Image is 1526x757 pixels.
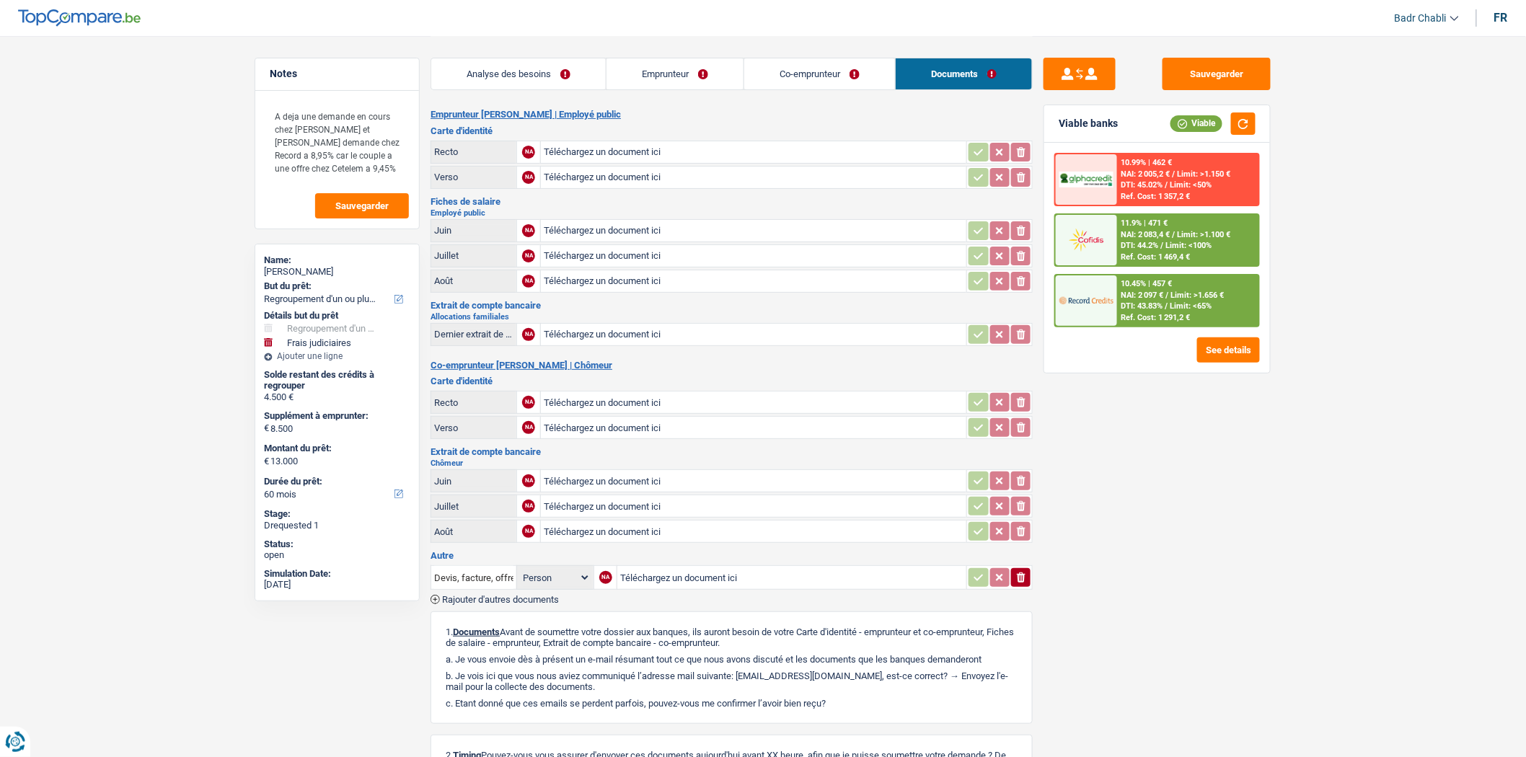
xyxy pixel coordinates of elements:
span: / [1161,241,1164,250]
div: NA [522,249,535,262]
div: Simulation Date: [264,568,410,580]
label: But du prêt: [264,280,407,292]
h3: Autre [431,551,1033,560]
span: / [1165,180,1168,190]
div: 4.500 € [264,391,410,403]
div: fr [1494,11,1508,25]
span: NAI: 2 097 € [1121,291,1164,300]
span: Badr Chabli [1395,12,1447,25]
div: Dernier extrait de compte pour vos allocations familiales [434,329,513,340]
span: Rajouter d'autres documents [442,595,559,604]
div: Juillet [434,250,513,261]
div: Recto [434,146,513,157]
div: Verso [434,172,513,182]
div: 10.45% | 457 € [1121,279,1173,288]
div: NA [522,224,535,237]
a: Badr Chabli [1383,6,1459,30]
div: open [264,549,410,561]
span: DTI: 45.02% [1121,180,1163,190]
label: Durée du prêt: [264,476,407,487]
div: NA [522,328,535,341]
div: Août [434,526,513,537]
div: Juin [434,476,513,487]
span: DTI: 43.83% [1121,301,1163,311]
h2: Chômeur [431,459,1033,467]
span: DTI: 44.2% [1121,241,1159,250]
h5: Notes [270,68,405,80]
span: / [1165,301,1168,311]
div: Détails but du prêt [264,310,410,322]
span: € [264,422,269,434]
div: NA [522,525,535,538]
span: NAI: 2 083,4 € [1121,230,1170,239]
div: 11.9% | 471 € [1121,218,1168,228]
h2: Allocations familiales [431,313,1033,321]
h2: Employé public [431,209,1033,217]
div: Ajouter une ligne [264,351,410,361]
label: Montant du prêt: [264,443,407,454]
span: Limit: >1.100 € [1178,230,1231,239]
button: Sauvegarder [315,193,409,218]
div: Name: [264,254,410,266]
h3: Carte d'identité [431,376,1033,386]
button: Sauvegarder [1163,58,1271,90]
div: NA [522,171,535,184]
div: NA [522,275,535,288]
div: 10.99% | 462 € [1121,158,1173,167]
div: [DATE] [264,579,410,590]
span: NAI: 2 005,2 € [1121,169,1170,179]
span: € [264,456,269,467]
span: Limit: <65% [1170,301,1212,311]
h3: Extrait de compte bancaire [431,301,1033,310]
div: NA [522,421,535,434]
p: 1. Avant de soumettre votre dossier aux banques, ils auront besoin de votre Carte d'identité - em... [446,627,1018,648]
div: Viable banks [1059,118,1118,130]
div: NA [522,396,535,409]
span: Limit: <50% [1170,180,1212,190]
img: AlphaCredit [1059,172,1113,188]
img: Cofidis [1059,226,1113,253]
div: [PERSON_NAME] [264,266,410,278]
p: c. Etant donné que ces emails se perdent parfois, pouvez-vous me confirmer l’avoir bien reçu? [446,698,1018,709]
span: Limit: >1.150 € [1178,169,1231,179]
button: Rajouter d'autres documents [431,595,559,604]
p: b. Je vois ici que vous nous aviez communiqué l’adresse mail suivante: [EMAIL_ADDRESS][DOMAIN_NA... [446,670,1018,692]
h2: Co-emprunteur [PERSON_NAME] | Chômeur [431,360,1033,371]
span: Limit: >1.656 € [1171,291,1225,300]
h3: Extrait de compte bancaire [431,447,1033,456]
div: Solde restant des crédits à regrouper [264,369,410,391]
span: Limit: <100% [1166,241,1212,250]
div: Drequested 1 [264,520,410,531]
h3: Carte d'identité [431,126,1033,136]
div: Viable [1170,115,1222,131]
div: Ref. Cost: 1 357,2 € [1121,192,1191,201]
div: Août [434,275,513,286]
div: Juillet [434,501,513,512]
a: Analyse des besoins [431,58,606,89]
div: NA [522,500,535,513]
span: / [1173,169,1176,179]
a: Documents [896,58,1032,89]
span: / [1166,291,1169,300]
div: Juin [434,225,513,236]
div: NA [599,571,612,584]
img: TopCompare Logo [18,9,141,27]
div: NA [522,146,535,159]
a: Emprunteur [607,58,744,89]
button: See details [1197,337,1260,363]
div: Ref. Cost: 1 469,4 € [1121,252,1191,262]
div: Stage: [264,508,410,520]
div: Verso [434,422,513,433]
h2: Emprunteur [PERSON_NAME] | Employé public [431,109,1033,120]
div: Ref. Cost: 1 291,2 € [1121,313,1191,322]
img: Record Credits [1059,287,1113,314]
h3: Fiches de salaire [431,197,1033,206]
div: NA [522,474,535,487]
div: Status: [264,539,410,550]
label: Supplément à emprunter: [264,410,407,422]
div: Recto [434,397,513,408]
span: Documents [453,627,500,637]
p: a. Je vous envoie dès à présent un e-mail résumant tout ce que nous avons discuté et les doc... [446,654,1018,665]
span: / [1173,230,1176,239]
span: Sauvegarder [335,201,389,211]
